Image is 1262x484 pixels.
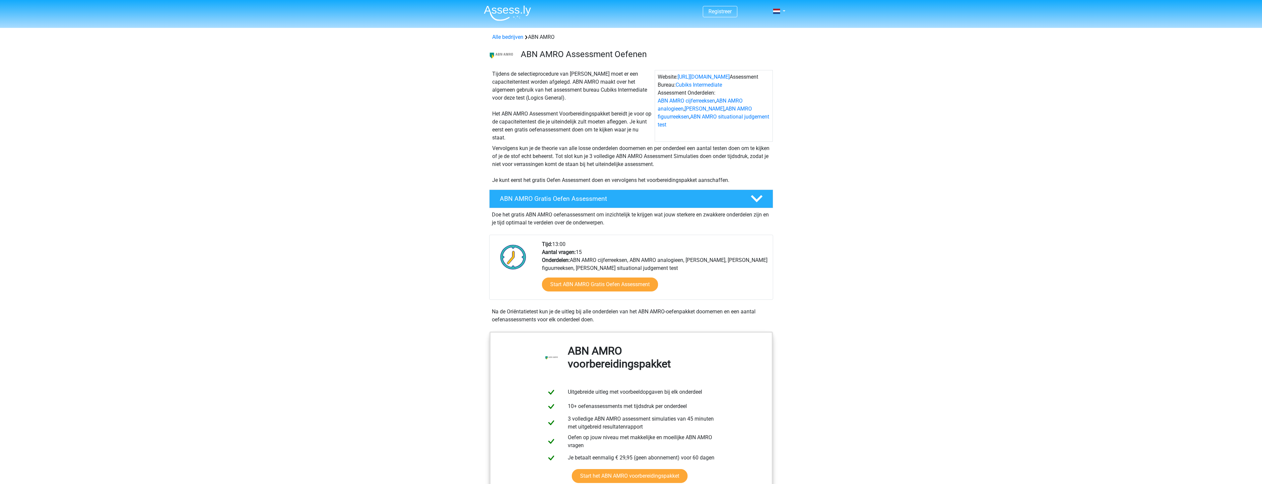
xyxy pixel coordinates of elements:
a: Start ABN AMRO Gratis Oefen Assessment [542,278,658,291]
a: Alle bedrijven [492,34,523,40]
div: 13:00 15 ABN AMRO cijferreeksen, ABN AMRO analogieen, [PERSON_NAME], [PERSON_NAME] figuurreeksen,... [537,240,772,299]
a: Registreer [708,8,732,15]
b: Aantal vragen: [542,249,576,255]
a: ABN AMRO Gratis Oefen Assessment [487,190,776,208]
b: Onderdelen: [542,257,570,263]
a: [PERSON_NAME] [685,106,724,112]
div: Tijdens de selectieprocedure van [PERSON_NAME] moet er een capaciteitentest worden afgelegd. ABN ... [490,70,655,142]
h3: ABN AMRO Assessment Oefenen [521,49,768,59]
div: Doe het gratis ABN AMRO oefenassessment om inzichtelijk te krijgen wat jouw sterkere en zwakkere ... [489,208,773,227]
a: Cubiks Intermediate [676,82,722,88]
b: Tijd: [542,241,552,247]
img: Assessly [484,5,531,21]
a: [URL][DOMAIN_NAME] [678,74,730,80]
div: Vervolgens kun je de theorie van alle losse onderdelen doornemen en per onderdeel een aantal test... [490,144,773,184]
div: Na de Oriëntatietest kun je de uitleg bij alle onderdelen van het ABN AMRO-oefenpakket doornemen ... [489,308,773,324]
a: ABN AMRO situational judgement test [658,114,769,128]
div: Website: Assessment Bureau: Assessment Onderdelen: , , , , [655,70,773,142]
div: ABN AMRO [490,33,773,41]
h4: ABN AMRO Gratis Oefen Assessment [500,195,740,202]
a: ABN AMRO analogieen [658,98,743,112]
a: Start het ABN AMRO voorbereidingspakket [572,469,688,483]
a: ABN AMRO cijferreeksen [658,98,715,104]
a: ABN AMRO figuurreeksen [658,106,752,120]
img: Klok [497,240,530,274]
